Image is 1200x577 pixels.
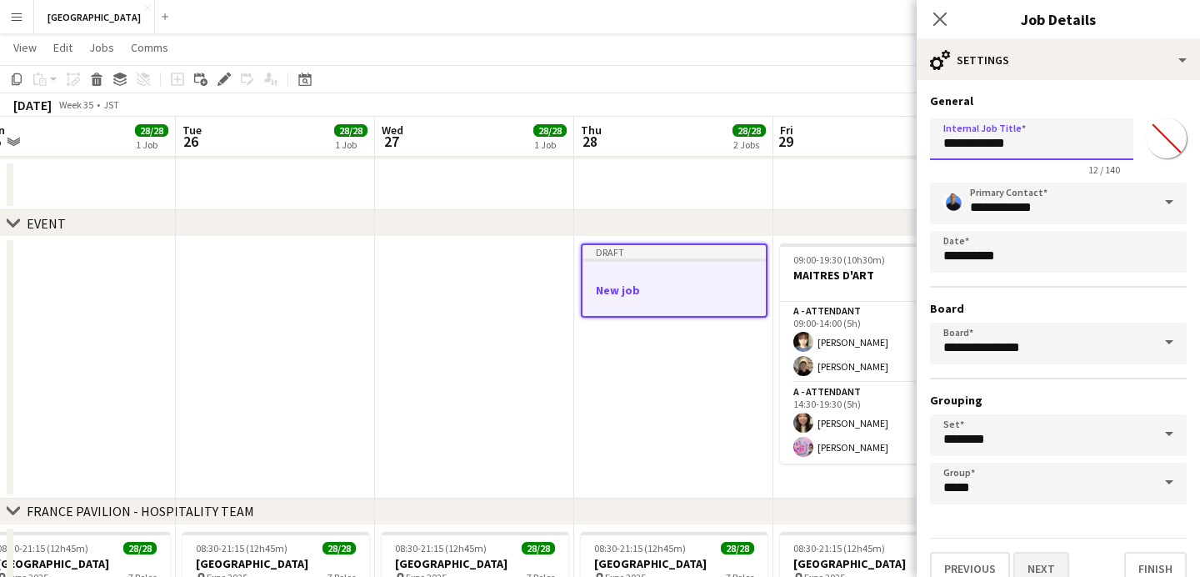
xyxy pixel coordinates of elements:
span: 29 [777,132,793,151]
span: Wed [382,123,403,138]
div: 1 Job [534,138,566,151]
span: 28 [578,132,602,151]
h3: Job Details [917,8,1200,30]
span: 28/28 [135,124,168,137]
span: 08:30-21:15 (12h45m) [793,542,885,554]
span: 28/28 [123,542,157,554]
span: Fri [780,123,793,138]
span: 08:30-21:15 (12h45m) [196,542,287,554]
span: View [13,40,37,55]
div: [DATE] [13,97,52,113]
app-job-card: DraftNew job [581,243,767,318]
div: EVENT [27,215,66,232]
span: 09:00-19:30 (10h30m) [793,253,885,266]
span: 28/28 [721,542,754,554]
span: Edit [53,40,72,55]
h3: Grouping [930,393,1187,408]
span: 26 [180,132,202,151]
div: Draft [582,245,766,258]
h3: MAITRES D'ART [780,268,967,283]
span: 08:30-21:15 (12h45m) [594,542,686,554]
span: 08:30-21:15 (12h45m) [395,542,487,554]
app-card-role: A - ATTENDANT2/209:00-14:00 (5h)[PERSON_NAME][PERSON_NAME] [780,302,967,383]
span: Week 35 [55,98,97,111]
button: [GEOGRAPHIC_DATA] [34,1,155,33]
span: 12 / 140 [1075,163,1133,176]
span: Comms [131,40,168,55]
a: Jobs [82,37,121,58]
app-job-card: 09:00-19:30 (10h30m)4/4MAITRES D'ART2 RolesA - ATTENDANT2/209:00-14:00 (5h)[PERSON_NAME][PERSON_N... [780,243,967,464]
span: 28/28 [533,124,567,137]
h3: [GEOGRAPHIC_DATA] [182,556,369,571]
span: Jobs [89,40,114,55]
span: 28/28 [322,542,356,554]
div: Settings [917,40,1200,80]
span: 27 [379,132,403,151]
span: 28/28 [732,124,766,137]
span: Tue [182,123,202,138]
span: 28/28 [334,124,367,137]
h3: [GEOGRAPHIC_DATA] [780,556,967,571]
div: FRANCE PAVILION - HOSPITALITY TEAM [27,503,254,519]
div: 2 Jobs [733,138,765,151]
h3: Board [930,301,1187,316]
a: Comms [124,37,175,58]
h3: [GEOGRAPHIC_DATA] [581,556,767,571]
h3: General [930,93,1187,108]
div: JST [103,98,119,111]
a: View [7,37,43,58]
span: Thu [581,123,602,138]
div: 1 Job [335,138,367,151]
a: Edit [47,37,79,58]
app-card-role: A - ATTENDANT2/214:30-19:30 (5h)[PERSON_NAME][PERSON_NAME] [780,383,967,464]
h3: New job [582,283,766,298]
span: 28/28 [522,542,555,554]
h3: [GEOGRAPHIC_DATA] [382,556,568,571]
div: 1 Job [136,138,167,151]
